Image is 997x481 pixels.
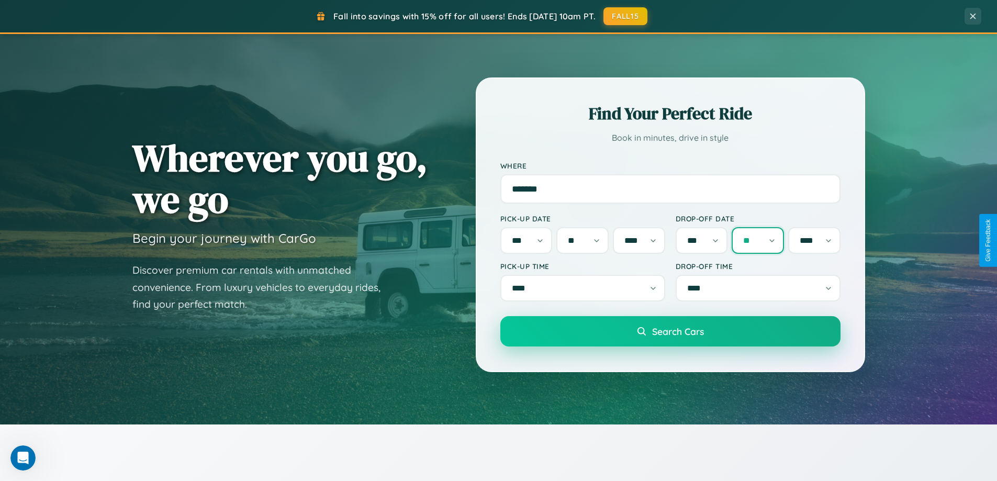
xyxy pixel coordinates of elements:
h3: Begin your journey with CarGo [132,230,316,246]
label: Where [500,161,841,170]
label: Pick-up Time [500,262,665,271]
span: Fall into savings with 15% off for all users! Ends [DATE] 10am PT. [333,11,596,21]
label: Drop-off Date [676,214,841,223]
iframe: Intercom live chat [10,445,36,471]
p: Book in minutes, drive in style [500,130,841,146]
button: FALL15 [603,7,647,25]
button: Search Cars [500,316,841,346]
span: Search Cars [652,326,704,337]
h1: Wherever you go, we go [132,137,428,220]
h2: Find Your Perfect Ride [500,102,841,125]
label: Drop-off Time [676,262,841,271]
label: Pick-up Date [500,214,665,223]
div: Give Feedback [984,219,992,262]
p: Discover premium car rentals with unmatched convenience. From luxury vehicles to everyday rides, ... [132,262,394,313]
